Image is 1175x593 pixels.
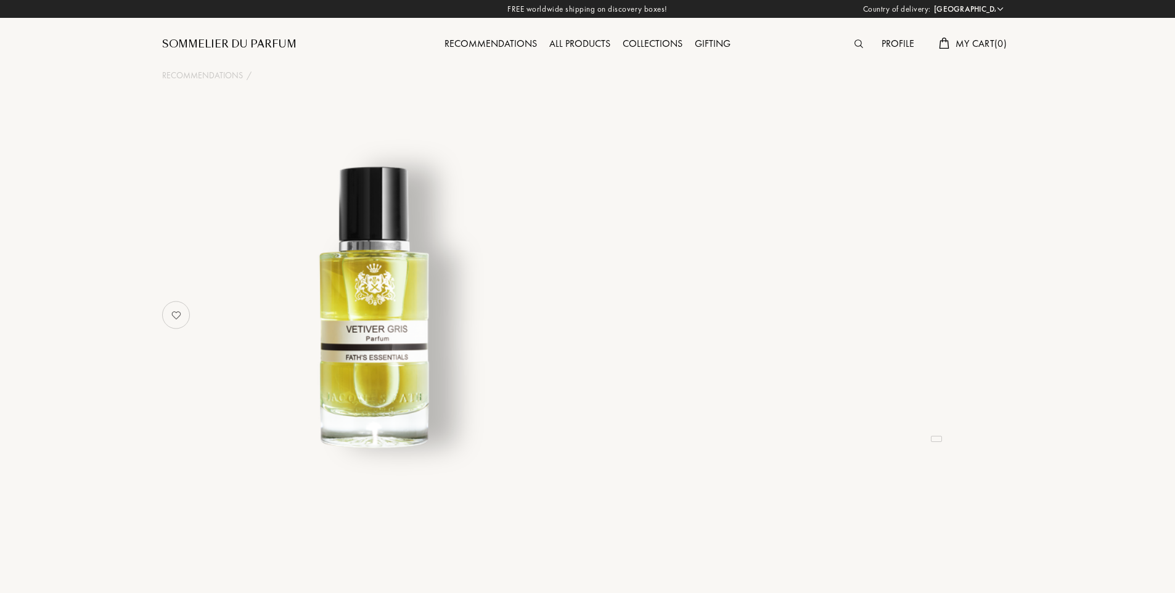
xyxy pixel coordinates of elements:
[543,37,616,50] a: All products
[689,37,737,50] a: Gifting
[854,39,863,48] img: search_icn.svg
[875,36,920,52] div: Profile
[875,37,920,50] a: Profile
[616,37,689,50] a: Collections
[162,37,297,52] a: Sommelier du Parfum
[223,157,528,462] img: undefined undefined
[863,3,931,15] span: Country of delivery:
[164,303,189,327] img: no_like_p.png
[616,36,689,52] div: Collections
[438,36,543,52] div: Recommendations
[956,37,1007,50] span: My Cart ( 0 )
[939,38,949,49] img: cart.svg
[438,37,543,50] a: Recommendations
[543,36,616,52] div: All products
[247,69,252,82] div: /
[689,36,737,52] div: Gifting
[162,69,243,82] a: Recommendations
